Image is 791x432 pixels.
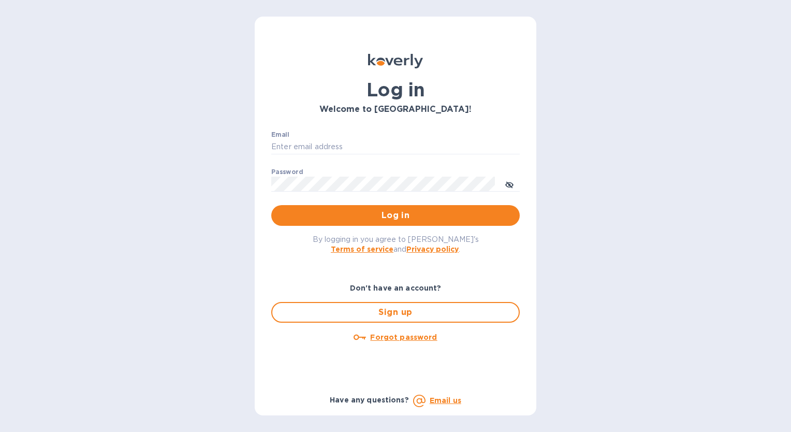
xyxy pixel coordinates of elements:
span: Log in [280,209,511,222]
b: Have any questions? [330,396,409,404]
button: Sign up [271,302,520,323]
b: Don't have an account? [350,284,442,292]
button: toggle password visibility [499,174,520,194]
h1: Log in [271,79,520,100]
a: Email us [430,396,461,405]
input: Enter email address [271,139,520,155]
span: Sign up [281,306,510,319]
span: By logging in you agree to [PERSON_NAME]'s and . [313,235,479,253]
h3: Welcome to [GEOGRAPHIC_DATA]! [271,105,520,114]
button: Log in [271,205,520,226]
label: Email [271,132,289,138]
a: Privacy policy [406,245,459,253]
u: Forgot password [370,333,437,341]
label: Password [271,169,303,175]
img: Koverly [368,54,423,68]
a: Terms of service [331,245,393,253]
